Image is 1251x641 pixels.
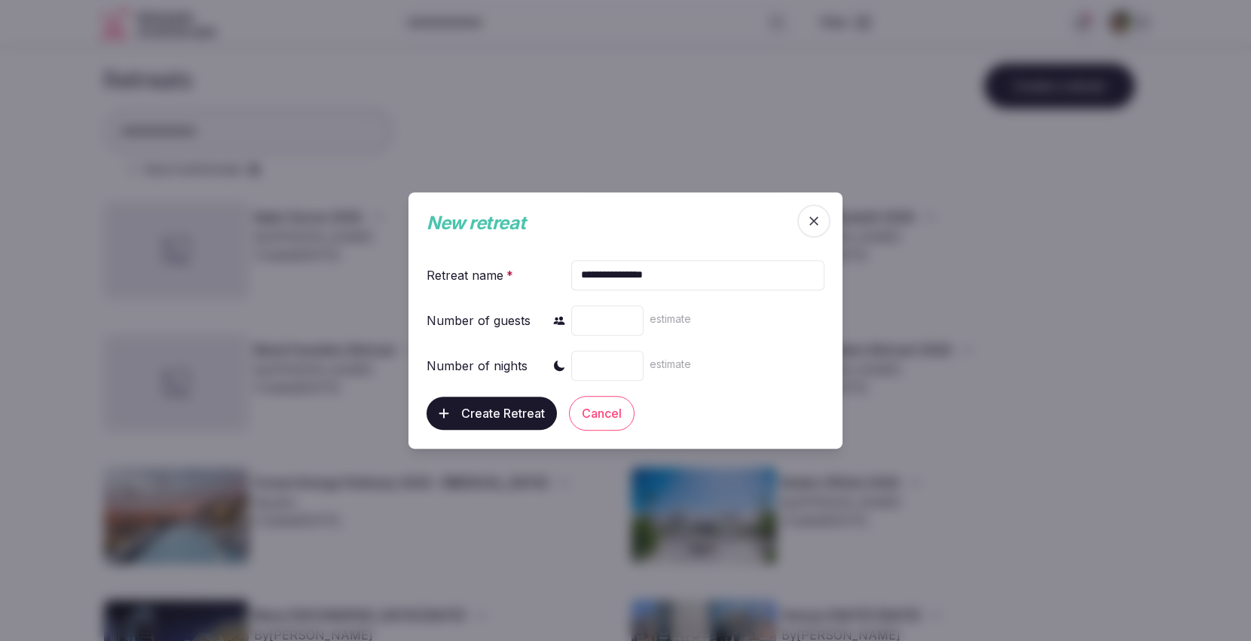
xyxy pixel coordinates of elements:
span: estimate [650,312,691,325]
span: Create Retreat [461,406,545,421]
div: Number of nights [427,357,528,375]
div: New retreat [427,210,794,236]
span: estimate [650,357,691,370]
button: Cancel [569,396,635,431]
div: Number of guests [427,311,531,330]
div: Retreat name [427,266,516,284]
button: Create Retreat [427,397,557,430]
